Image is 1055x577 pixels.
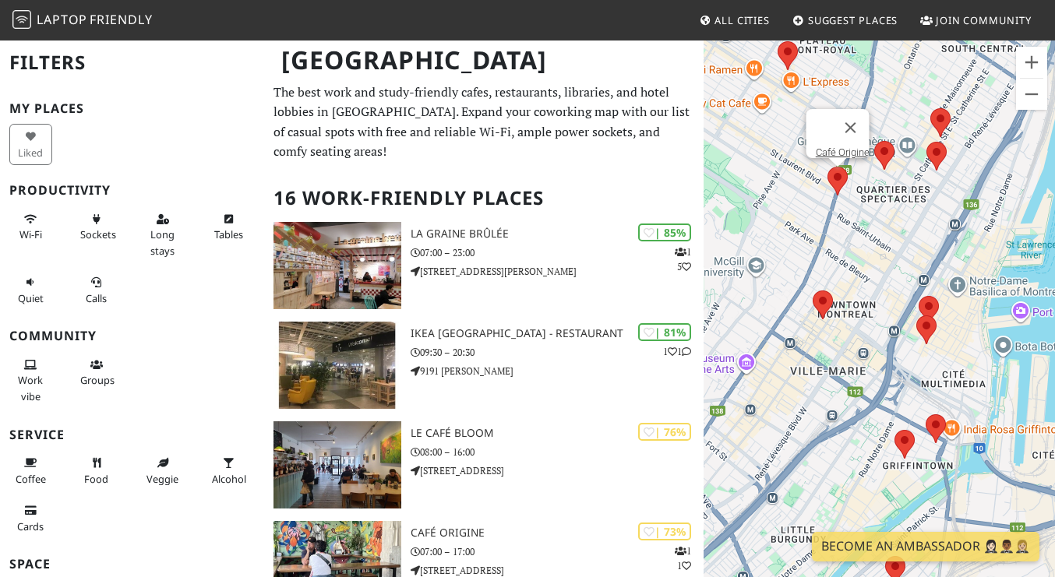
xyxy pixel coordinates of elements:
[19,227,42,241] span: Stable Wi-Fi
[9,450,52,491] button: Coffee
[207,450,250,491] button: Alcohol
[264,421,704,508] a: Le Café Bloom | 76% Le Café Bloom 08:00 – 16:00 [STREET_ADDRESS]
[9,39,255,86] h2: Filters
[816,146,870,158] a: Café Origine
[264,322,704,409] a: IKEA Montreal - Restaurant | 81% 11 IKEA [GEOGRAPHIC_DATA] - Restaurant 09:30 – 20:30 9191 [PERSO...
[16,472,46,486] span: Coffee
[411,364,704,378] p: 9191 [PERSON_NAME]
[9,183,255,198] h3: Productivity
[76,450,118,491] button: Food
[9,557,255,572] h3: Space
[9,269,52,311] button: Quiet
[9,101,255,116] h3: My Places
[832,109,870,146] button: Close
[9,329,255,343] h3: Community
[411,264,704,279] p: [STREET_ADDRESS][PERSON_NAME]
[638,522,691,540] div: | 73%
[80,227,116,241] span: Power sockets
[914,6,1038,34] a: Join Community
[693,6,776,34] a: All Cities
[84,472,108,486] span: Food
[17,519,44,533] span: Credit cards
[812,532,1039,561] a: Become an Ambassador 🤵🏻‍♀️🤵🏾‍♂️🤵🏼‍♀️
[9,427,255,442] h3: Service
[9,352,52,409] button: Work vibe
[12,10,31,29] img: LaptopFriendly
[411,245,704,260] p: 07:00 – 23:00
[18,373,43,403] span: People working
[207,206,250,248] button: Tables
[76,352,118,393] button: Groups
[1016,47,1047,78] button: Zoom in
[141,206,184,263] button: Long stays
[18,291,44,305] span: Quiet
[214,227,243,241] span: Work-friendly tables
[273,222,401,309] img: La graine brûlée
[9,498,52,539] button: Cards
[273,83,694,162] p: The best work and study-friendly cafes, restaurants, libraries, and hotel lobbies in [GEOGRAPHIC_...
[146,472,178,486] span: Veggie
[411,345,704,360] p: 09:30 – 20:30
[80,373,115,387] span: Group tables
[411,445,704,459] p: 08:00 – 16:00
[9,206,52,248] button: Wi-Fi
[264,222,704,309] a: La graine brûlée | 85% 15 La graine brûlée 07:00 – 23:00 [STREET_ADDRESS][PERSON_NAME]
[86,291,107,305] span: Video/audio calls
[150,227,175,257] span: Long stays
[141,450,184,491] button: Veggie
[1016,79,1047,110] button: Zoom out
[90,11,152,28] span: Friendly
[638,423,691,441] div: | 76%
[76,206,118,248] button: Sockets
[663,344,691,359] p: 1 1
[273,322,401,409] img: IKEA Montreal - Restaurant
[12,7,153,34] a: LaptopFriendly LaptopFriendly
[37,11,87,28] span: Laptop
[786,6,905,34] a: Suggest Places
[411,463,704,478] p: [STREET_ADDRESS]
[638,323,691,341] div: | 81%
[411,544,704,559] p: 07:00 – 17:00
[273,174,694,222] h2: 16 Work-Friendly Places
[269,39,700,82] h1: [GEOGRAPHIC_DATA]
[808,13,898,27] span: Suggest Places
[76,269,118,311] button: Calls
[273,421,401,508] img: Le Café Bloom
[936,13,1032,27] span: Join Community
[715,13,770,27] span: All Cities
[638,223,691,241] div: | 85%
[411,327,704,340] h3: IKEA [GEOGRAPHIC_DATA] - Restaurant
[212,472,246,486] span: Alcohol
[411,227,704,241] h3: La graine brûlée
[411,427,704,440] h3: Le Café Bloom
[675,544,691,573] p: 1 1
[675,245,691,274] p: 1 5
[411,526,704,540] h3: Café Origine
